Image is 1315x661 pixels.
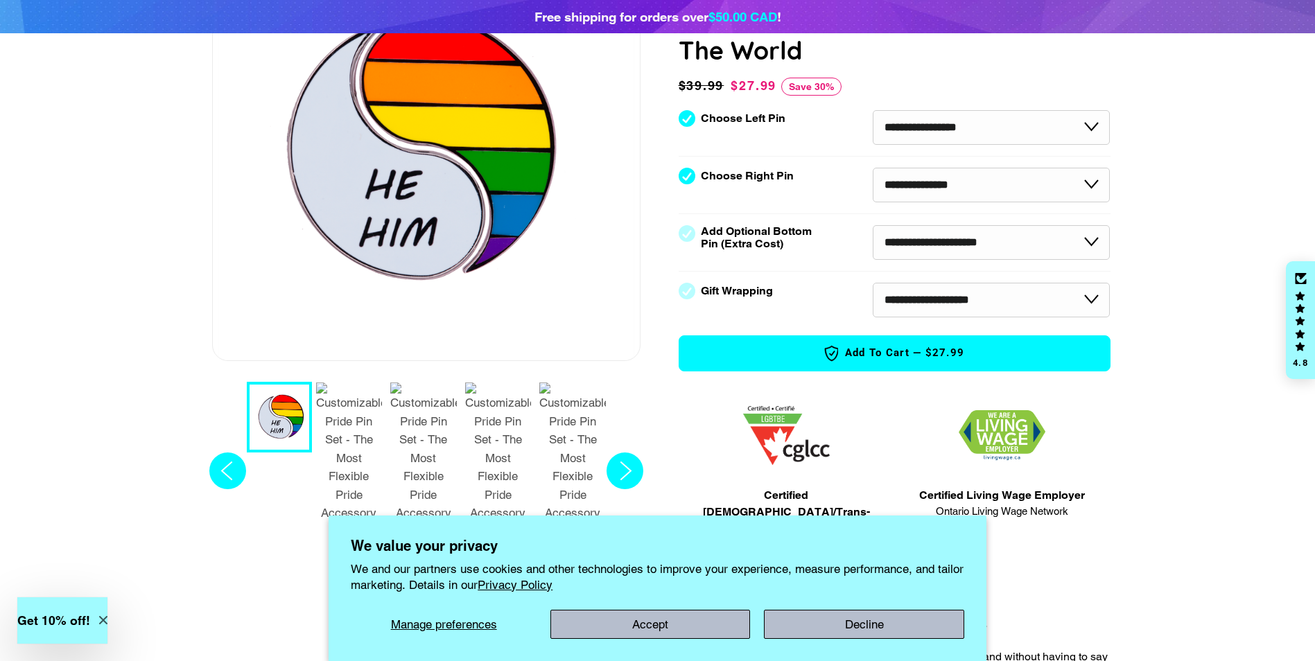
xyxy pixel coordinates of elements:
[701,170,794,182] label: Choose Right Pin
[686,487,888,537] span: Certified [DEMOGRAPHIC_DATA]/Trans-Owned Supplier
[205,382,250,565] button: Previous slide
[679,335,1111,371] button: Add to Cart —$27.99
[925,346,965,359] span: $27.99
[386,382,461,565] button: 3 / 9
[700,344,1089,362] span: Add to Cart —
[701,285,773,297] label: Gift Wrapping
[465,382,532,559] img: Customizable Pride Pin Set - The Most Flexible Pride Accessory In The World
[764,610,964,639] button: Decline
[919,487,1085,504] span: Certified Living Wage Employer
[701,112,785,125] label: Choose Left Pin
[391,617,497,631] span: Manage preferences
[535,382,610,565] button: 5 / 9
[351,538,964,554] h2: We value your privacy
[959,410,1045,461] img: 1706832627.png
[701,225,817,250] label: Add Optional Bottom Pin (Extra Cost)
[1292,358,1309,367] div: 4.8
[351,610,537,639] button: Manage preferences
[478,578,552,592] a: Privacy Policy
[461,382,536,565] button: 4 / 9
[919,504,1085,520] span: Ontario Living Wage Network
[247,382,312,452] button: 1 / 9
[312,382,387,565] button: 2 / 9
[316,382,383,559] img: Customizable Pride Pin Set - The Most Flexible Pride Accessory In The World
[390,382,457,559] img: Customizable Pride Pin Set - The Most Flexible Pride Accessory In The World
[550,610,750,639] button: Accept
[539,382,606,559] img: Customizable Pride Pin Set - The Most Flexible Pride Accessory In The World
[602,382,647,565] button: Next slide
[708,9,777,24] span: $50.00 CAD
[351,561,964,592] p: We and our partners use cookies and other technologies to improve your experience, measure perfor...
[731,78,776,93] span: $27.99
[679,78,724,93] span: $39.99
[781,78,842,96] span: Save 30%
[534,7,781,26] div: Free shipping for orders over !
[743,406,830,465] img: 1705457225.png
[1286,261,1315,379] div: Click to open Judge.me floating reviews tab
